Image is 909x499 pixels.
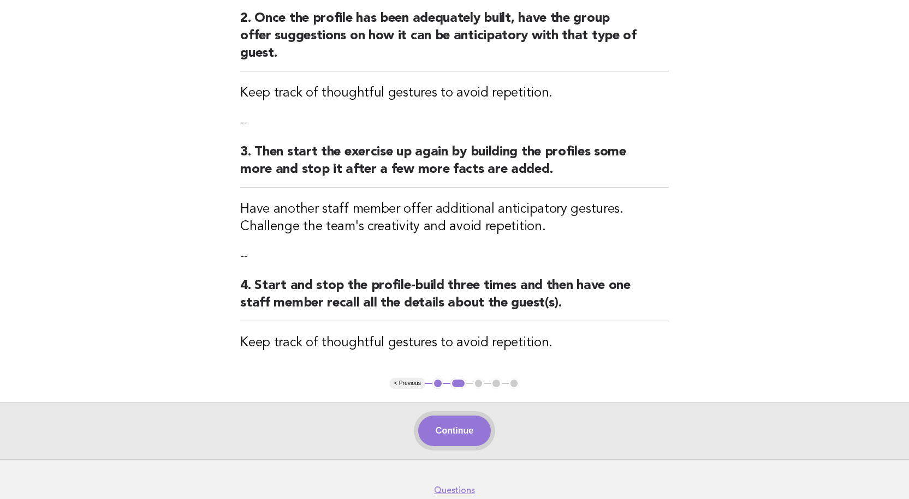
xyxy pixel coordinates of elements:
p: -- [240,249,669,264]
button: Continue [418,416,491,446]
button: 1 [432,378,443,389]
h2: 2. Once the profile has been adequately built, have the group offer suggestions on how it can be ... [240,10,669,71]
h3: Keep track of thoughtful gestures to avoid repetition. [240,85,669,102]
button: 2 [450,378,466,389]
p: -- [240,115,669,130]
h3: Have another staff member offer additional anticipatory gestures. Challenge the team's creativity... [240,201,669,236]
h2: 3. Then start the exercise up again by building the profiles some more and stop it after a few mo... [240,143,669,188]
button: < Previous [390,378,425,389]
h3: Keep track of thoughtful gestures to avoid repetition. [240,334,669,352]
a: Questions [434,485,475,496]
h2: 4. Start and stop the profile-build three times and then have one staff member recall all the det... [240,277,669,321]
